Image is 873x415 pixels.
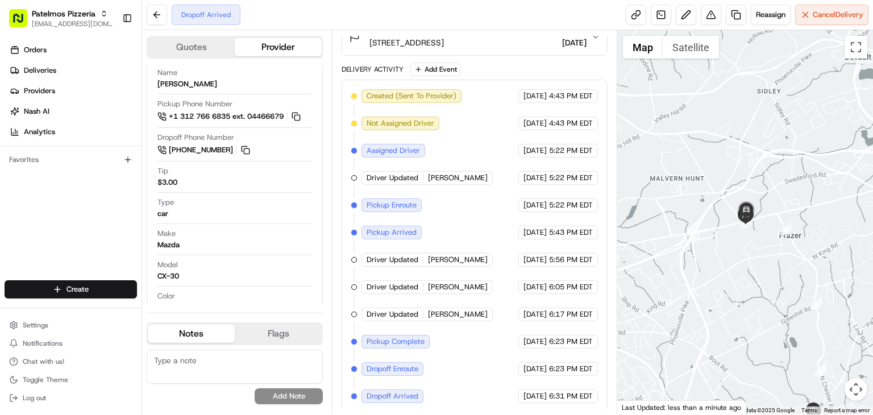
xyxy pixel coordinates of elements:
a: Providers [5,82,142,100]
span: [DATE] [523,227,547,238]
button: Provider [235,38,322,56]
span: Providers [24,86,55,96]
button: Reassign [751,5,791,25]
img: 1736555255976-a54dd68f-1ca7-489b-9aae-adbdc363a1c4 [11,109,32,129]
span: Deliveries [24,65,56,76]
div: 💻 [96,166,105,175]
span: Settings [23,321,48,330]
div: Delivery Activity [342,65,404,74]
button: CancelDelivery [795,5,868,25]
img: Nash [11,11,34,34]
span: Create [66,284,89,294]
button: Log out [5,390,137,406]
span: Pickup Complete [367,337,425,347]
div: 28 [779,223,792,235]
span: Driver Updated [367,282,418,292]
button: Add Event [410,63,461,76]
span: [DATE] [523,282,547,292]
a: Powered byPylon [80,192,138,201]
span: Not Assigned Driver [367,118,434,128]
span: Dropoff Enroute [367,364,418,374]
span: [DATE] [523,91,547,101]
span: Map data ©2025 Google [733,407,795,413]
div: 27 [810,297,822,310]
span: 4:43 PM EDT [549,118,593,128]
div: black [157,302,176,313]
span: Model [157,260,178,270]
a: Report a map error [824,407,870,413]
span: [DATE] [523,173,547,183]
span: 5:22 PM EDT [549,146,593,156]
span: Notifications [23,339,63,348]
span: [PERSON_NAME] [428,255,488,265]
button: Notifications [5,335,137,351]
button: Create [5,280,137,298]
span: [DATE] [556,37,587,48]
div: car [157,209,168,219]
button: Start new chat [193,112,207,126]
span: Pickup Enroute [367,200,417,210]
span: Orders [24,45,47,55]
span: [PHONE_NUMBER] [169,145,233,155]
div: 26 [814,364,826,376]
span: Log out [23,393,46,402]
span: 5:43 PM EDT [549,227,593,238]
button: Toggle Theme [5,372,137,388]
span: [PERSON_NAME] [428,309,488,319]
p: Welcome 👋 [11,45,207,64]
span: Driver Updated [367,309,418,319]
span: 6:31 PM EDT [549,391,593,401]
button: Map camera controls [845,378,867,401]
span: Reassign [756,10,785,20]
span: [STREET_ADDRESS] [369,37,444,48]
span: +1 312 766 6835 ext. 04466679 [169,111,284,122]
button: Patelmos Pizzeria [32,8,95,19]
div: $3.00 [157,177,177,188]
span: Pylon [113,193,138,201]
span: Analytics [24,127,55,137]
span: API Documentation [107,165,182,176]
button: Notes [148,325,235,343]
span: 6:17 PM EDT [549,309,593,319]
div: We're available if you need us! [39,120,144,129]
button: Quotes [148,38,235,56]
a: +1 312 766 6835 ext. 04466679 [157,110,302,123]
button: [PERSON_NAME][STREET_ADDRESS]5:43 PM[DATE] [342,19,607,55]
span: [DATE] [523,118,547,128]
span: Knowledge Base [23,165,87,176]
span: [PERSON_NAME] [428,173,488,183]
a: 💻API Documentation [92,160,187,181]
span: Driver Updated [367,173,418,183]
a: Terms (opens in new tab) [801,407,817,413]
span: Dropoff Arrived [367,391,418,401]
a: Deliveries [5,61,142,80]
div: Start new chat [39,109,186,120]
span: [DATE] [523,146,547,156]
button: Flags [235,325,322,343]
span: [PERSON_NAME] [428,282,488,292]
span: [DATE] [523,391,547,401]
span: 5:22 PM EDT [549,200,593,210]
span: Dropoff Phone Number [157,132,234,143]
span: Created (Sent To Provider) [367,91,456,101]
span: Driver Updated [367,255,418,265]
span: Color [157,291,175,301]
span: 6:23 PM EDT [549,364,593,374]
span: [DATE] [523,200,547,210]
span: Cancel Delivery [813,10,863,20]
span: Pickup Arrived [367,227,417,238]
button: Patelmos Pizzeria[EMAIL_ADDRESS][DOMAIN_NAME] [5,5,118,32]
span: Pickup Phone Number [157,99,232,109]
div: Last Updated: less than a minute ago [617,400,746,414]
span: 4:43 PM EDT [549,91,593,101]
button: [EMAIL_ADDRESS][DOMAIN_NAME] [32,19,113,28]
div: Mazda [157,240,180,250]
span: 5:22 PM EDT [549,173,593,183]
div: [PERSON_NAME] [157,79,217,89]
span: Type [157,197,174,208]
span: 6:05 PM EDT [549,282,593,292]
span: 6:23 PM EDT [549,337,593,347]
div: 📗 [11,166,20,175]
